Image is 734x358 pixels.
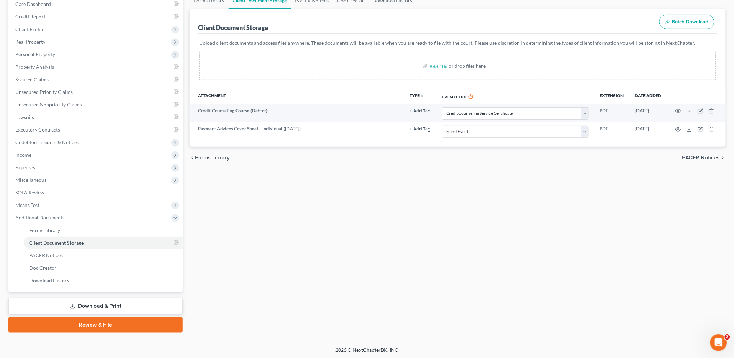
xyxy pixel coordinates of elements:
[24,224,183,237] a: Forms Library
[15,76,49,82] span: Secured Claims
[190,88,404,104] th: Attachment
[190,104,404,122] td: Credit Counseling Course (Debtor)
[10,124,183,136] a: Executory Contracts
[29,227,60,233] span: Forms Library
[410,94,424,98] button: TYPEunfold_more
[15,139,79,145] span: Codebtors Insiders & Notices
[10,98,183,111] a: Unsecured Nonpriority Claims
[10,186,183,199] a: SOFA Review
[710,334,727,351] iframe: Intercom live chat
[682,155,720,161] span: PACER Notices
[629,104,667,122] td: [DATE]
[190,155,230,161] button: chevron_left Forms Library
[8,298,183,314] a: Download & Print
[594,88,629,104] th: Extension
[10,61,183,73] a: Property Analysis
[15,14,45,20] span: Credit Report
[420,94,424,98] i: unfold_more
[672,19,709,25] span: Batch Download
[29,277,69,283] span: Download History
[199,39,716,46] p: Upload client documents and access files anywhere. These documents will be available when you are...
[24,237,183,249] a: Client Document Storage
[436,88,594,104] th: Event Code
[449,62,486,69] div: or drop files here
[15,114,34,120] span: Lawsuits
[195,155,230,161] span: Forms Library
[198,23,269,32] div: Client Document Storage
[15,39,45,45] span: Real Property
[15,202,39,208] span: Means Test
[410,107,431,114] a: + Add Tag
[10,73,183,86] a: Secured Claims
[15,127,60,133] span: Executory Contracts
[720,155,726,161] i: chevron_right
[10,111,183,124] a: Lawsuits
[15,64,54,70] span: Property Analysis
[15,152,31,158] span: Income
[10,10,183,23] a: Credit Report
[15,102,82,107] span: Unsecured Nonpriority Claims
[15,177,46,183] span: Miscellaneous
[24,274,183,287] a: Download History
[594,122,629,141] td: PDF
[29,252,63,258] span: PACER Notices
[725,334,730,340] span: 2
[629,122,667,141] td: [DATE]
[682,155,726,161] button: PACER Notices chevron_right
[15,189,44,195] span: SOFA Review
[190,155,195,161] i: chevron_left
[410,109,431,113] button: + Add Tag
[594,104,629,122] td: PDF
[15,26,44,32] span: Client Profile
[15,215,64,221] span: Additional Documents
[15,1,51,7] span: Case Dashboard
[410,126,431,132] a: + Add Tag
[24,249,183,262] a: PACER Notices
[24,262,183,274] a: Doc Creator
[29,240,84,246] span: Client Document Storage
[8,317,183,333] a: Review & File
[410,127,431,132] button: + Add Tag
[10,86,183,98] a: Unsecured Priority Claims
[15,164,35,170] span: Expenses
[15,51,55,57] span: Personal Property
[629,88,667,104] th: Date added
[190,122,404,141] td: Payment Advices Cover Sheet - Individual ([DATE])
[29,265,56,271] span: Doc Creator
[659,15,714,29] button: Batch Download
[15,89,73,95] span: Unsecured Priority Claims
